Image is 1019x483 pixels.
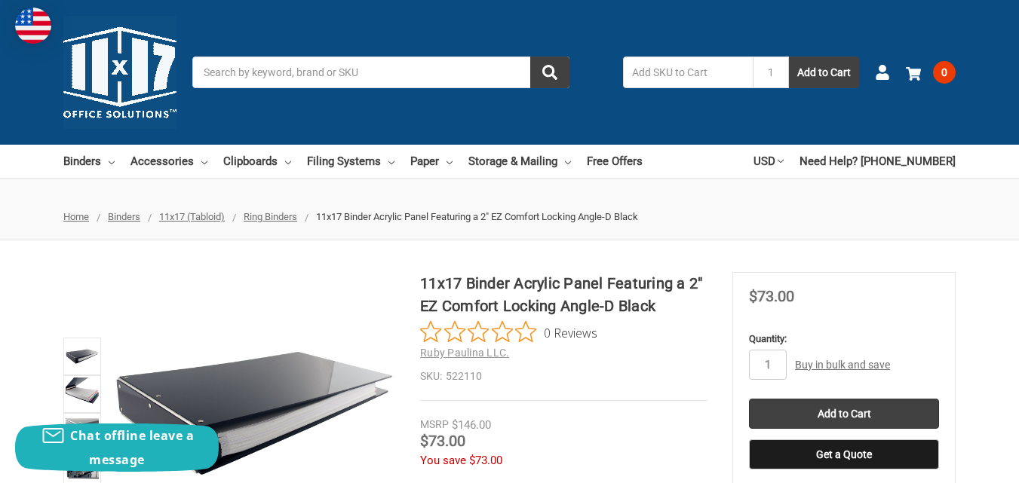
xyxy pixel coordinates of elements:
a: Buy in bulk and save [795,359,890,371]
button: Chat offline leave a message [15,423,219,472]
input: Search by keyword, brand or SKU [192,57,569,88]
input: Add SKU to Cart [623,57,753,88]
span: 0 Reviews [544,321,597,344]
span: Chat offline leave a message [70,427,194,468]
img: 11x17 Binder Acrylic Panel Featuring a 2" EZ Comfort Locking Angle-D Black [66,340,99,373]
input: Add to Cart [749,399,939,429]
span: 11x17 Binder Acrylic Panel Featuring a 2" EZ Comfort Locking Angle-D Black [316,211,638,222]
h1: 11x17 Binder Acrylic Panel Featuring a 2" EZ Comfort Locking Angle-D Black [420,272,707,317]
label: Quantity: [749,332,939,347]
button: Rated 0 out of 5 stars from 0 reviews. Jump to reviews. [420,321,597,344]
a: Clipboards [223,145,291,178]
a: 11x17 (Tabloid) [159,211,225,222]
a: Filing Systems [307,145,394,178]
a: Paper [410,145,453,178]
a: Home [63,211,89,222]
span: $73.00 [420,432,465,450]
dd: 522110 [420,368,707,384]
dt: SKU: [420,368,442,384]
a: Free Offers [587,145,643,178]
img: 11x17.com [63,16,176,129]
a: Binders [108,211,140,222]
a: USD [754,145,784,178]
div: MSRP [420,417,449,433]
span: 0 [933,61,956,84]
a: Ring Binders [244,211,297,222]
button: Add to Cart [789,57,859,88]
span: $73.00 [749,287,794,305]
a: Accessories [130,145,207,178]
img: Ruby Paulina 11x17 1" Angle-D Ring, White Acrylic Binder (515180) [66,415,99,448]
a: Binders [63,145,115,178]
a: Need Help? [PHONE_NUMBER] [800,145,956,178]
span: $73.00 [469,454,502,467]
a: 0 [906,53,956,92]
a: Ruby Paulina LLC. [420,347,509,359]
span: You save [420,454,466,467]
img: 11x17 Binder Acrylic Panel Featuring a 2" EZ Comfort Locking Angle-D Black [66,378,99,411]
button: Get a Quote [749,439,939,469]
img: duty and tax information for United States [15,8,51,44]
a: Storage & Mailing [468,145,571,178]
span: $146.00 [452,418,491,432]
